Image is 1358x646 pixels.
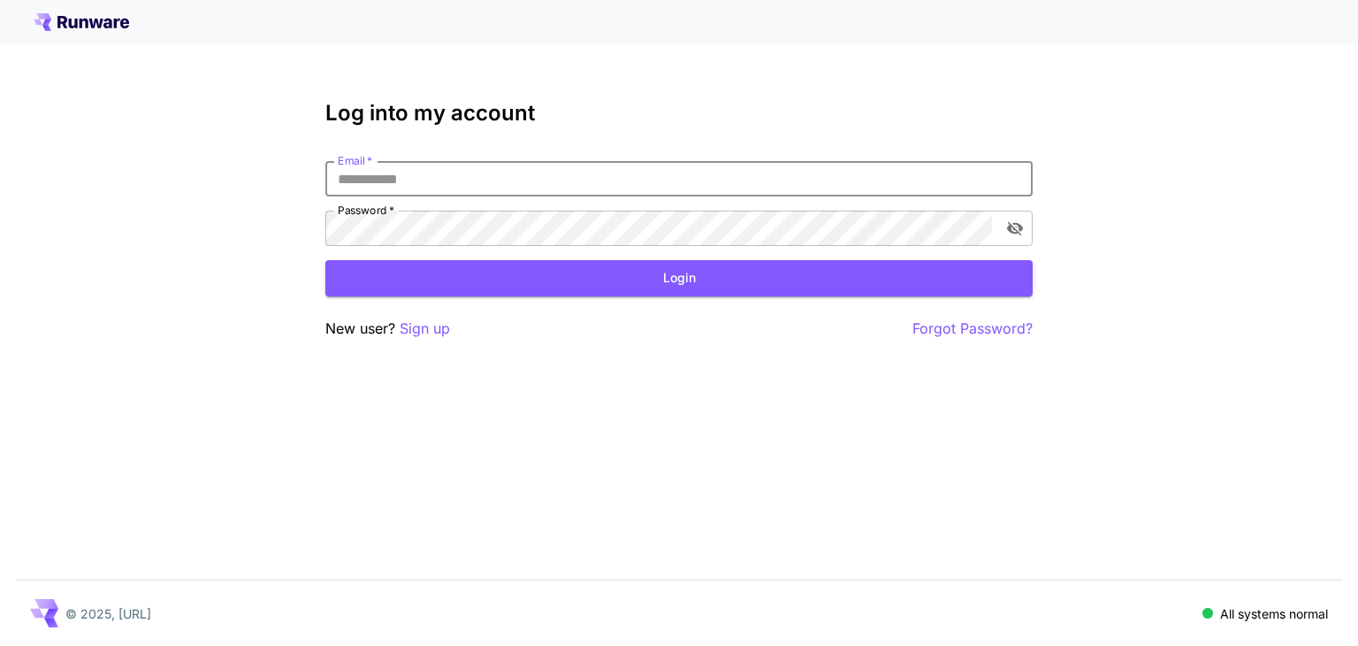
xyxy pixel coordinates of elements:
h3: Log into my account [325,101,1033,126]
button: Sign up [400,318,450,340]
button: Forgot Password? [912,318,1033,340]
button: toggle password visibility [999,212,1031,244]
label: Password [338,203,394,218]
label: Email [338,153,372,168]
p: New user? [325,318,450,340]
p: © 2025, [URL] [65,604,151,623]
button: Login [325,260,1033,296]
p: All systems normal [1220,604,1328,623]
